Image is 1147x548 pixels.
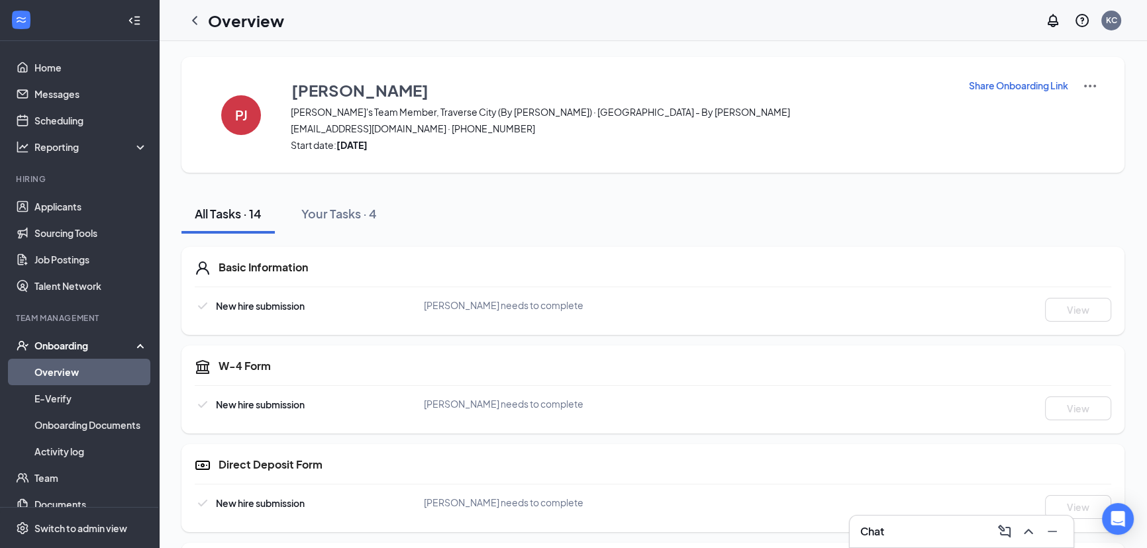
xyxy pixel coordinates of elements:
[195,359,211,375] svg: TaxGovernmentIcon
[195,260,211,276] svg: User
[34,339,136,352] div: Onboarding
[994,521,1015,542] button: ComposeMessage
[34,385,148,412] a: E-Verify
[216,300,305,312] span: New hire submission
[34,412,148,438] a: Onboarding Documents
[16,312,145,324] div: Team Management
[208,78,274,152] button: PJ
[16,339,29,352] svg: UserCheck
[195,495,211,511] svg: Checkmark
[195,396,211,412] svg: Checkmark
[1102,503,1134,535] div: Open Intercom Messenger
[219,260,308,275] h5: Basic Information
[195,298,211,314] svg: Checkmark
[195,205,262,222] div: All Tasks · 14
[34,465,148,491] a: Team
[34,273,148,299] a: Talent Network
[34,81,148,107] a: Messages
[291,79,428,101] h3: [PERSON_NAME]
[860,524,884,539] h3: Chat
[16,522,29,535] svg: Settings
[195,457,211,473] svg: DirectDepositIcon
[424,496,583,508] span: [PERSON_NAME] needs to complete
[34,246,148,273] a: Job Postings
[16,173,145,185] div: Hiring
[997,524,1013,539] svg: ComposeMessage
[291,105,952,118] span: [PERSON_NAME]'s Team Member, Traverse City (By [PERSON_NAME]) · [GEOGRAPHIC_DATA] - By [PERSON_NAME]
[1045,298,1111,322] button: View
[424,299,583,311] span: [PERSON_NAME] needs to complete
[291,78,952,102] button: [PERSON_NAME]
[34,193,148,220] a: Applicants
[34,491,148,518] a: Documents
[301,205,377,222] div: Your Tasks · 4
[291,138,952,152] span: Start date:
[34,359,148,385] a: Overview
[34,522,127,535] div: Switch to admin view
[216,497,305,509] span: New hire submission
[1106,15,1117,26] div: KC
[1045,13,1061,28] svg: Notifications
[34,220,148,246] a: Sourcing Tools
[1021,524,1036,539] svg: ChevronUp
[1074,13,1090,28] svg: QuestionInfo
[34,140,148,154] div: Reporting
[424,398,583,410] span: [PERSON_NAME] needs to complete
[291,122,952,135] span: [EMAIL_ADDRESS][DOMAIN_NAME] · [PHONE_NUMBER]
[34,107,148,134] a: Scheduling
[208,9,284,32] h1: Overview
[1045,396,1111,420] button: View
[235,111,248,120] h4: PJ
[187,13,203,28] svg: ChevronLeft
[15,13,28,26] svg: WorkstreamLogo
[216,398,305,410] span: New hire submission
[34,54,148,81] a: Home
[969,79,1068,92] p: Share Onboarding Link
[128,14,141,27] svg: Collapse
[1042,521,1063,542] button: Minimize
[1018,521,1039,542] button: ChevronUp
[219,457,323,472] h5: Direct Deposit Form
[1045,495,1111,519] button: View
[16,140,29,154] svg: Analysis
[1044,524,1060,539] svg: Minimize
[336,139,368,151] strong: [DATE]
[968,78,1069,93] button: Share Onboarding Link
[1082,78,1098,94] img: More Actions
[219,359,271,373] h5: W-4 Form
[34,438,148,465] a: Activity log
